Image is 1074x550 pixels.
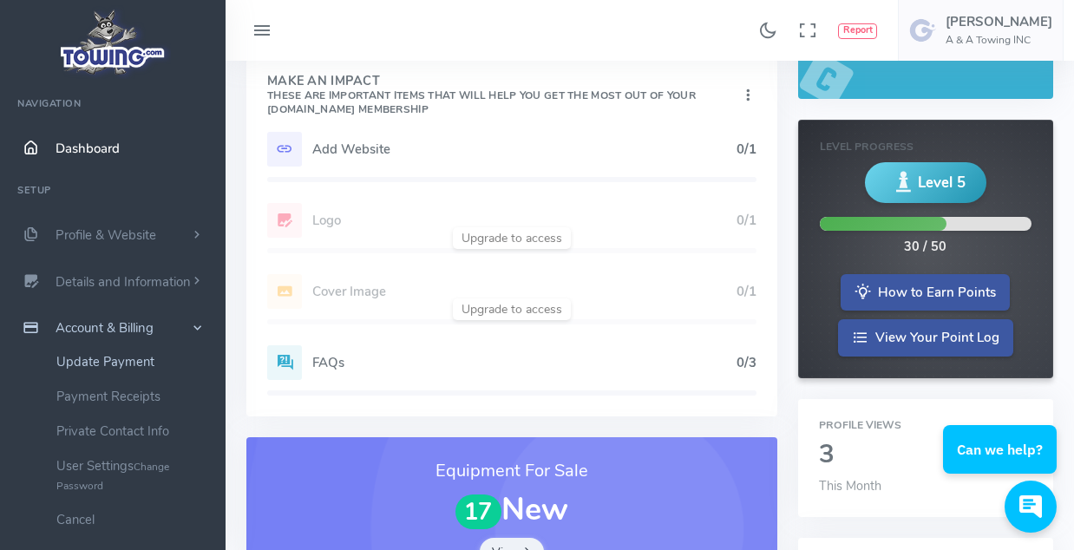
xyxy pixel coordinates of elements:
[838,319,1013,357] a: View Your Point Log
[819,477,881,494] span: This Month
[737,142,756,156] h5: 0/1
[946,35,1052,46] h6: A & A Towing INC
[56,319,154,337] span: Account & Billing
[820,141,1031,153] h6: Level Progress
[43,344,226,379] a: Update Payment
[841,274,1010,311] a: How to Earn Points
[43,502,226,537] a: Cancel
[946,15,1052,29] h5: [PERSON_NAME]
[267,458,756,484] h3: Equipment For Sale
[43,449,226,502] a: User SettingsChange Password
[56,226,156,244] span: Profile & Website
[267,493,756,529] h1: New
[312,356,737,370] h5: FAQs
[819,441,1032,469] h2: 3
[904,238,946,257] div: 30 / 50
[43,379,226,414] a: Payment Receipts
[267,88,696,116] small: These are important items that will help you get the most out of your [DOMAIN_NAME] Membership
[43,414,226,449] a: Private Contact Info
[930,377,1074,550] iframe: Conversations
[56,140,120,157] span: Dashboard
[838,23,877,39] button: Report
[918,172,966,193] span: Level 5
[819,8,1032,69] h5: C
[909,16,937,44] img: user-image
[55,5,172,79] img: logo
[455,494,502,530] span: 17
[737,356,756,370] h5: 0/3
[312,142,737,156] h5: Add Website
[267,75,739,116] h4: Make An Impact
[819,420,1032,431] h6: Profile Views
[56,273,191,291] span: Details and Information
